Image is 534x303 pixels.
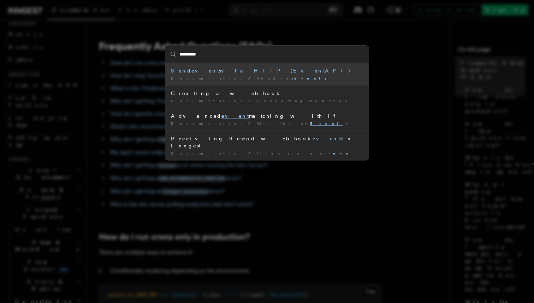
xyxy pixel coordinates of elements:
[293,68,325,74] mark: Event
[171,112,363,120] div: Advanced matching with if
[257,76,331,80] span: Sending
[346,121,352,126] span: /
[313,136,342,141] mark: events
[171,135,363,149] div: Receiving Resend webhook in Inngest
[248,76,254,80] span: /
[310,121,343,126] mark: Event
[294,76,331,80] mark: events
[257,99,385,103] span: Consuming webhook
[221,113,249,119] mark: event
[171,121,245,126] span: Documentation
[171,151,245,155] span: Documentation
[171,76,245,80] span: Documentation
[191,68,221,74] mark: events
[257,121,343,126] span: Wait for an
[248,151,254,155] span: /
[333,151,370,155] mark: events
[248,121,254,126] span: /
[171,90,363,97] div: Creating a webhook
[171,67,363,74] div: Send via HTTP ( API)
[171,99,245,103] span: Documentation
[257,151,483,155] span: Integrate email with Resend webhooks
[248,99,254,103] span: /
